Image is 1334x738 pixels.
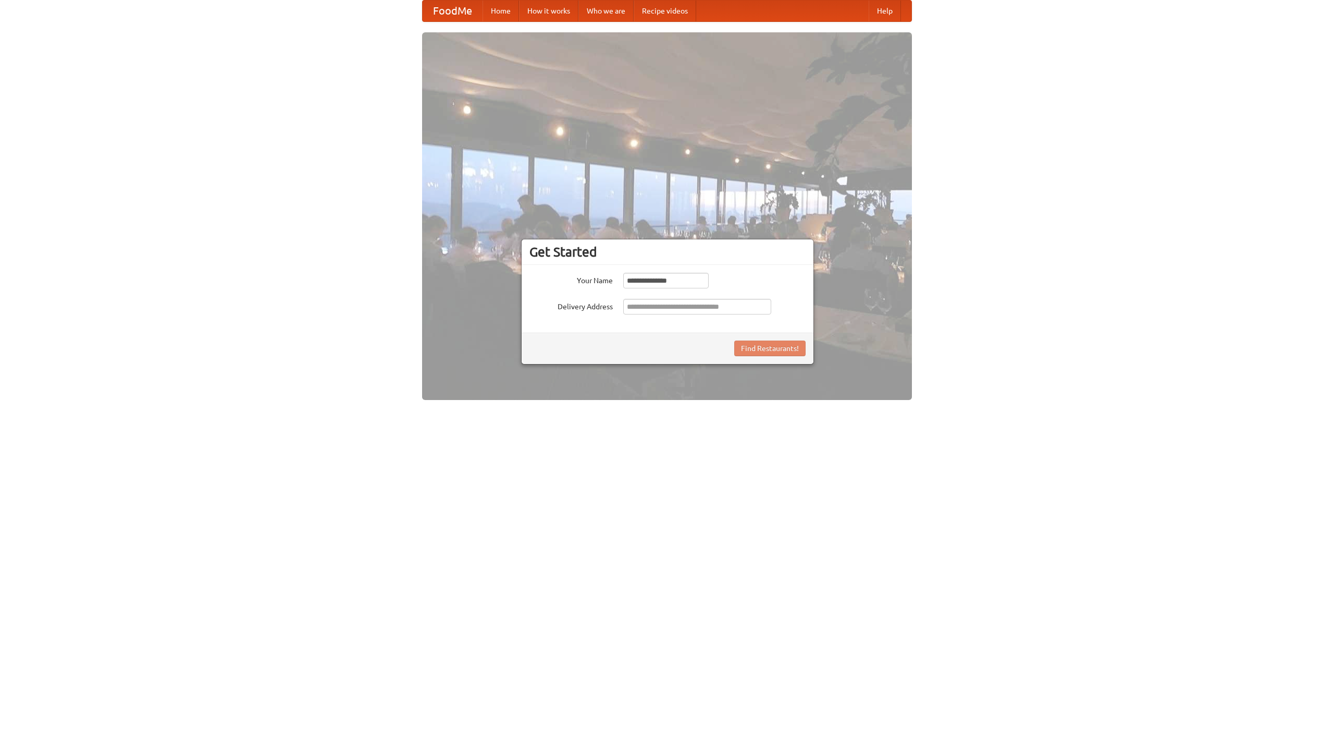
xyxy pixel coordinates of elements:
a: Who we are [578,1,634,21]
label: Delivery Address [529,299,613,312]
h3: Get Started [529,244,806,260]
a: Help [869,1,901,21]
a: Recipe videos [634,1,696,21]
label: Your Name [529,273,613,286]
a: How it works [519,1,578,21]
a: Home [483,1,519,21]
button: Find Restaurants! [734,341,806,356]
a: FoodMe [423,1,483,21]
